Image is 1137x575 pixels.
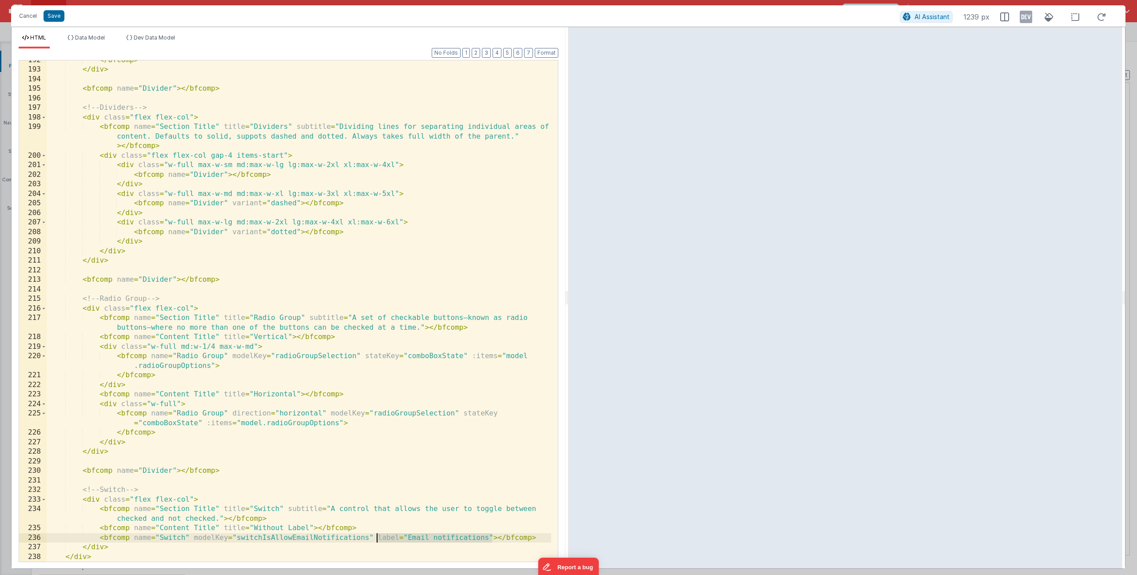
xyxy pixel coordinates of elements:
[19,466,47,476] div: 230
[535,48,558,58] button: Format
[19,523,47,533] div: 235
[19,199,47,208] div: 205
[19,266,47,276] div: 212
[19,56,47,65] div: 192
[19,218,47,228] div: 207
[19,399,47,409] div: 224
[482,48,491,58] button: 3
[19,485,47,495] div: 232
[900,11,953,23] button: AI Assistant
[19,160,47,170] div: 201
[19,113,47,123] div: 198
[19,495,47,505] div: 233
[19,380,47,390] div: 222
[19,313,47,332] div: 217
[30,34,46,41] span: HTML
[19,371,47,380] div: 221
[19,390,47,399] div: 223
[19,543,47,552] div: 237
[524,48,533,58] button: 7
[19,170,47,180] div: 202
[19,476,47,486] div: 231
[19,75,47,84] div: 194
[914,13,950,20] span: AI Assistant
[19,438,47,447] div: 227
[19,294,47,304] div: 215
[19,285,47,295] div: 214
[19,84,47,94] div: 195
[19,447,47,457] div: 228
[15,10,41,22] button: Cancel
[19,103,47,113] div: 197
[19,151,47,161] div: 200
[19,552,47,562] div: 238
[19,533,47,543] div: 236
[19,247,47,256] div: 210
[462,48,470,58] button: 1
[503,48,512,58] button: 5
[19,122,47,151] div: 199
[19,304,47,314] div: 216
[19,189,47,199] div: 204
[19,332,47,342] div: 218
[493,48,501,58] button: 4
[19,275,47,285] div: 213
[19,208,47,218] div: 206
[19,457,47,467] div: 229
[19,65,47,75] div: 193
[19,409,47,428] div: 225
[513,48,522,58] button: 6
[19,237,47,247] div: 209
[432,48,461,58] button: No Folds
[134,34,175,41] span: Dev Data Model
[19,504,47,523] div: 234
[19,228,47,237] div: 208
[19,342,47,352] div: 219
[19,428,47,438] div: 226
[19,180,47,189] div: 203
[75,34,105,41] span: Data Model
[472,48,480,58] button: 2
[19,94,47,104] div: 196
[44,10,64,22] button: Save
[19,256,47,266] div: 211
[19,351,47,371] div: 220
[963,12,990,22] span: 1239 px
[19,562,47,571] div: 239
